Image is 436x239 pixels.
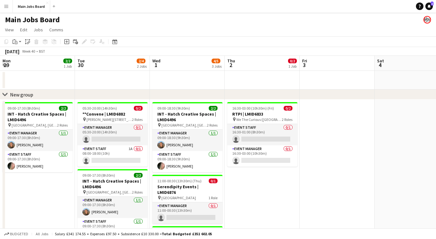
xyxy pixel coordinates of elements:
[10,91,33,98] div: New group
[18,26,30,34] a: Edit
[55,231,212,236] div: Salary £341 174.55 + Expenses £97.50 + Subsistence £10 330.00 =
[5,48,19,55] div: [DATE]
[425,3,433,10] a: 1
[431,2,433,6] span: 1
[13,0,50,13] button: Main Jobs Board
[49,27,63,33] span: Comms
[10,232,28,236] span: Budgeted
[5,27,14,33] span: View
[3,26,16,34] a: View
[5,15,60,24] h1: Main Jobs Board
[162,231,212,236] span: Total Budgeted £351 602.05
[34,231,50,236] span: All jobs
[34,27,43,33] span: Jobs
[39,49,45,54] div: BST
[423,16,431,23] app-user-avatar: Alanya O'Donnell
[20,27,27,33] span: Edit
[21,49,36,54] span: Week 40
[31,26,45,34] a: Jobs
[47,26,66,34] a: Comms
[3,231,29,237] button: Budgeted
